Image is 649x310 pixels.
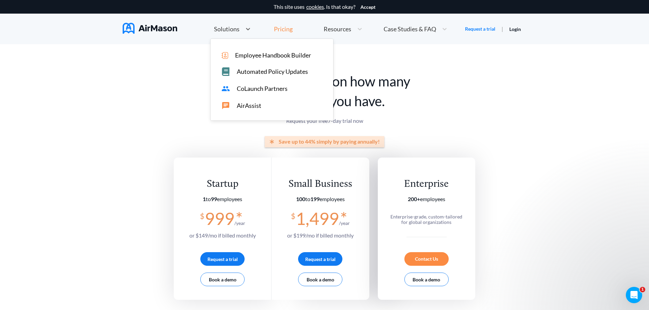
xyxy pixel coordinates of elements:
span: AirAssist [237,102,261,109]
img: AirMason Logo [123,23,177,34]
button: Request a trial [200,252,245,266]
span: Save up to 44% simply by paying annually! [279,138,380,145]
section: employees [287,196,354,202]
span: Employee Handbook Builder [235,52,311,59]
a: cookies [306,4,324,10]
div: Startup [189,178,256,191]
div: Small Business [287,178,354,191]
div: Contact Us [404,252,449,266]
span: to [203,196,217,202]
a: Login [509,26,521,32]
span: Case Studies & FAQ [384,26,436,32]
button: Book a demo [200,273,245,286]
button: Book a demo [298,273,342,286]
span: 999 [205,208,234,229]
span: Resources [324,26,351,32]
span: 1,499 [296,208,339,229]
span: Automated Policy Updates [237,68,308,75]
section: employees [387,196,466,202]
img: icon [221,52,228,59]
span: Enterprise-grade, custom-tailored for global organizations [390,214,462,225]
h1: Pricing is based on how many employees you have. [174,71,475,111]
b: 100 [296,196,305,202]
span: or $ 199 /mo if billed monthly [287,232,354,239]
span: to [296,196,320,202]
div: Pricing [274,26,293,32]
b: 1 [203,196,206,202]
span: 1 [640,287,645,292]
button: Book a demo [404,273,449,286]
span: Solutions [214,26,239,32]
b: 200+ [408,196,420,202]
button: Request a trial [298,252,342,266]
div: Enterprise [387,178,466,191]
p: Request your free 7 -day trial now [174,118,475,124]
a: Pricing [274,23,293,35]
b: 99 [211,196,217,202]
iframe: Intercom live chat [626,287,642,303]
button: Accept cookies [360,4,375,10]
span: $ [291,209,295,220]
b: 199 [310,196,320,202]
section: employees [189,196,256,202]
span: $ [200,209,204,220]
span: CoLaunch Partners [237,85,288,92]
a: Request a trial [465,26,495,32]
span: | [501,26,503,32]
span: or $ 149 /mo if billed monthly [189,232,256,239]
